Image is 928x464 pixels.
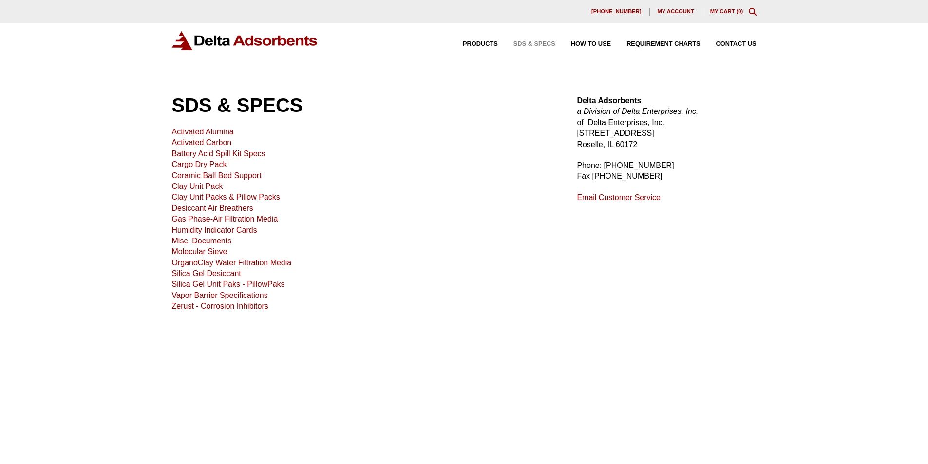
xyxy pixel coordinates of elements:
[701,41,757,47] a: Contact Us
[172,128,234,136] a: Activated Alumina
[172,204,253,212] a: Desiccant Air Breathers
[172,237,232,245] a: Misc. Documents
[555,41,611,47] a: How to Use
[650,8,702,16] a: My account
[172,182,223,190] a: Clay Unit Pack
[172,291,268,299] a: Vapor Barrier Specifications
[577,160,756,182] p: Phone: [PHONE_NUMBER] Fax [PHONE_NUMBER]
[172,171,262,180] a: Ceramic Ball Bed Support
[591,9,642,14] span: [PHONE_NUMBER]
[716,41,757,47] span: Contact Us
[577,95,756,150] p: of Delta Enterprises, Inc. [STREET_ADDRESS] Roselle, IL 60172
[577,193,661,202] a: Email Customer Service
[172,280,285,288] a: Silica Gel Unit Paks - PillowPaks
[611,41,700,47] a: Requirement Charts
[571,41,611,47] span: How to Use
[172,95,554,115] h1: SDS & SPECS
[498,41,555,47] a: SDS & SPECS
[172,138,232,147] a: Activated Carbon
[749,8,757,16] div: Toggle Modal Content
[658,9,694,14] span: My account
[172,259,292,267] a: OrganoClay Water Filtration Media
[172,302,268,310] a: Zerust - Corrosion Inhibitors
[710,8,743,14] a: My Cart (0)
[626,41,700,47] span: Requirement Charts
[172,269,241,278] a: Silica Gel Desiccant
[447,41,498,47] a: Products
[463,41,498,47] span: Products
[172,149,265,158] a: Battery Acid Spill Kit Specs
[172,226,257,234] a: Humidity Indicator Cards
[172,193,280,201] a: Clay Unit Packs & Pillow Packs
[172,31,318,50] img: Delta Adsorbents
[577,96,641,105] strong: Delta Adsorbents
[172,160,227,168] a: Cargo Dry Pack
[513,41,555,47] span: SDS & SPECS
[738,8,741,14] span: 0
[584,8,650,16] a: [PHONE_NUMBER]
[577,107,698,115] em: a Division of Delta Enterprises, Inc.
[172,247,227,256] a: Molecular Sieve
[172,215,278,223] a: Gas Phase-Air Filtration Media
